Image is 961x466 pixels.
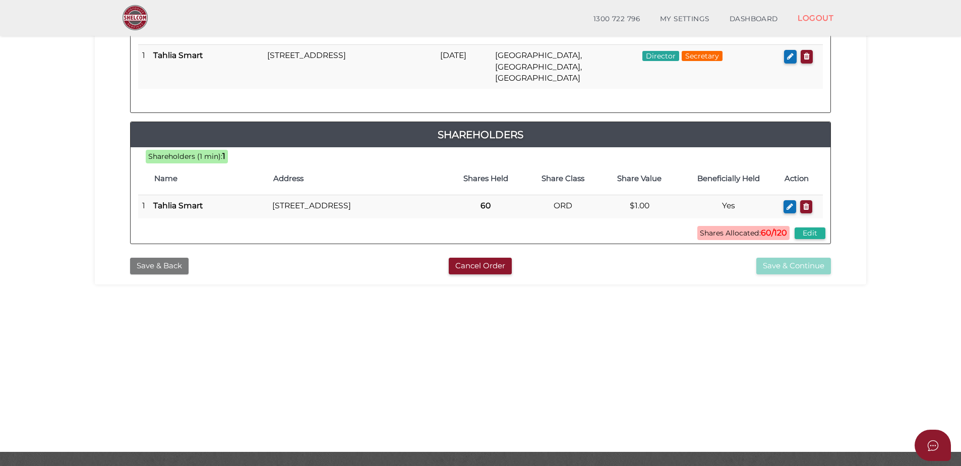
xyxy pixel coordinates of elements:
[642,51,679,61] span: Director
[650,9,719,29] a: MY SETTINGS
[795,227,825,239] button: Edit
[131,127,830,143] a: Shareholders
[529,174,596,183] h4: Share Class
[678,195,779,218] td: Yes
[788,8,844,28] a: LOGOUT
[138,195,149,218] td: 1
[273,174,442,183] h4: Address
[683,174,774,183] h4: Beneficially Held
[153,201,203,210] b: Tahlia Smart
[480,201,491,210] b: 60
[154,174,263,183] h4: Name
[153,50,203,60] b: Tahlia Smart
[148,152,222,161] span: Shareholders (1 min):
[756,258,831,274] button: Save & Continue
[606,174,673,183] h4: Share Value
[130,258,189,274] button: Save & Back
[719,9,788,29] a: DASHBOARD
[915,430,951,461] button: Open asap
[583,9,650,29] a: 1300 722 796
[222,151,225,161] b: 1
[524,195,601,218] td: ORD
[491,45,638,89] td: [GEOGRAPHIC_DATA], [GEOGRAPHIC_DATA], [GEOGRAPHIC_DATA]
[682,51,723,61] span: Secretary
[785,174,818,183] h4: Action
[138,45,149,89] td: 1
[263,45,436,89] td: [STREET_ADDRESS]
[268,195,447,218] td: [STREET_ADDRESS]
[601,195,678,218] td: $1.00
[697,226,790,240] span: Shares Allocated:
[761,228,787,238] b: 60/120
[436,45,491,89] td: [DATE]
[449,258,512,274] button: Cancel Order
[452,174,519,183] h4: Shares Held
